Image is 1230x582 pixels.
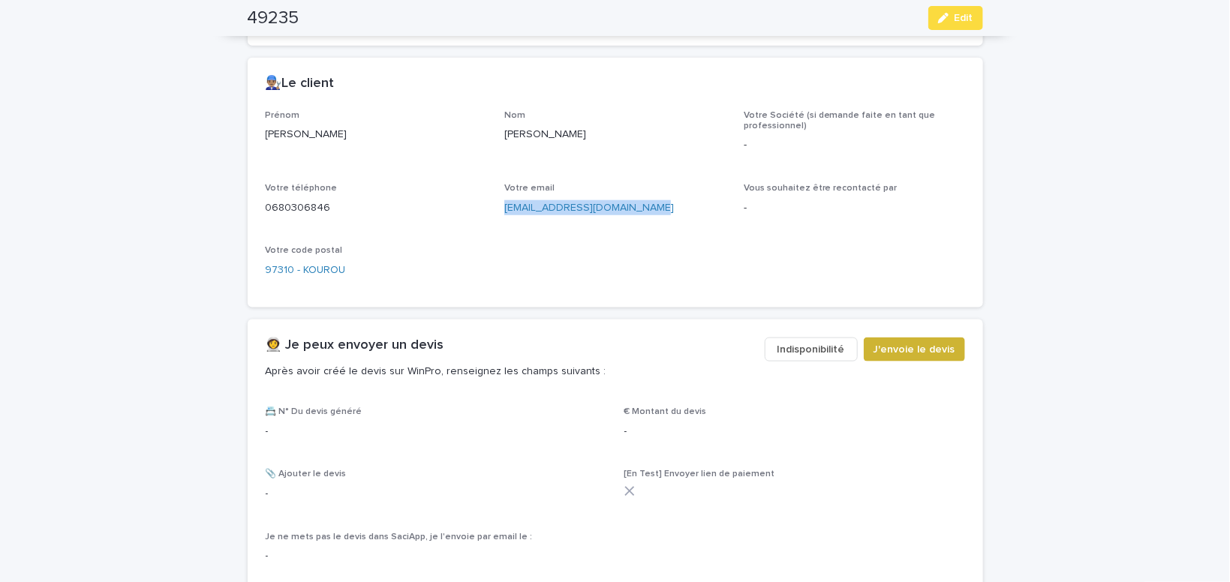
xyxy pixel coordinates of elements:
span: Prénom [266,111,300,120]
p: [PERSON_NAME] [266,127,487,142]
a: [EMAIL_ADDRESS][DOMAIN_NAME] [504,202,674,213]
span: Vous souhaitez être recontacté par [744,184,898,193]
h2: 👨🏽‍🔧Le client [266,76,335,92]
span: Nom [504,111,525,120]
p: - [266,424,606,439]
button: Indisponibilité [765,337,858,361]
button: J'envoie le devis [864,337,965,361]
button: Edit [928,6,983,30]
span: 📇 N° Du devis généré [266,407,362,416]
p: 0680306846 [266,200,487,216]
p: [PERSON_NAME] [504,127,726,142]
p: - [266,548,606,564]
span: 📎 Ajouter le devis [266,469,347,478]
p: - [744,137,965,153]
span: Edit [955,13,973,23]
h2: 👩‍🚀 Je peux envoyer un devis [266,337,444,354]
span: Je ne mets pas le devis dans SaciApp, je l'envoie par email le : [266,532,533,541]
span: Votre email [504,184,555,193]
span: Indisponibilité [777,342,845,357]
p: Après avoir créé le devis sur WinPro, renseignez les champs suivants : [266,364,753,378]
p: - [266,486,606,502]
p: - [744,200,965,216]
p: - [624,424,965,439]
span: € Montant du devis [624,407,707,416]
span: J'envoie le devis [874,342,955,357]
a: 97310 - KOUROU [266,262,346,278]
span: [En Test] Envoyer lien de paiement [624,469,775,478]
span: Votre Société (si demande faite en tant que professionnel) [744,111,936,130]
span: Votre téléphone [266,184,338,193]
h2: 49235 [248,7,299,29]
span: Votre code postal [266,246,343,255]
